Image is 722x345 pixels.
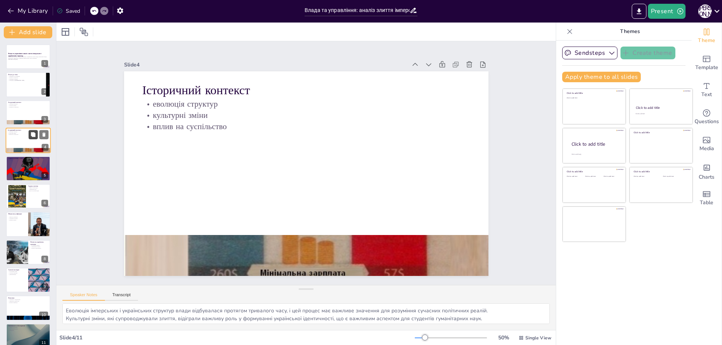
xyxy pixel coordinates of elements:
[8,56,48,59] p: Презентація досліджує злиття імперських і українських систем влади, аналізуючи заходи імперських ...
[695,118,719,126] span: Questions
[62,292,105,301] button: Speaker Notes
[30,244,48,246] p: культурні традиції
[39,130,49,139] button: Delete Slide
[8,105,48,106] p: культурні зміни
[8,80,37,81] p: наслідки для [GEOGRAPHIC_DATA]
[41,116,48,123] div: 3
[8,131,49,133] p: еволюція структур
[79,27,88,36] span: Position
[692,158,722,185] div: Add charts and graphs
[8,157,48,160] p: Адміністративні зміни
[42,144,49,151] div: 4
[525,335,551,341] span: Single View
[636,113,686,115] div: Click to add text
[698,5,712,18] div: М [PERSON_NAME]
[8,269,26,271] p: Сучасні наслідки
[30,247,48,249] p: вплив на ідентичність
[6,128,51,153] div: https://cdn.sendsteps.com/images/logo/sendsteps_logo_white.pnghttps://cdn.sendsteps.com/images/lo...
[6,240,50,265] div: 8
[698,4,712,19] button: М [PERSON_NAME]
[41,172,48,179] div: 5
[28,187,48,189] p: зміни в правосудді
[41,283,48,290] div: 9
[41,228,48,235] div: 7
[632,4,646,19] button: Export to PowerPoint
[648,4,686,19] button: Present
[59,334,415,341] div: Slide 4 / 11
[8,301,48,303] p: вплив на майбутнє
[8,77,37,78] p: вплив на сучасність
[692,50,722,77] div: Add ready made slides
[576,23,684,41] p: Themes
[701,90,712,99] span: Text
[8,129,49,131] p: Історичний контекст
[8,327,48,328] p: активне залучення
[8,330,48,331] p: запитання
[692,185,722,212] div: Add a table
[41,60,48,67] div: 1
[6,72,50,97] div: https://cdn.sendsteps.com/images/logo/sendsteps_logo_white.pnghttps://cdn.sendsteps.com/images/lo...
[6,295,50,320] div: 10
[6,44,50,69] div: https://cdn.sendsteps.com/images/logo/sendsteps_logo_white.pnghttps://cdn.sendsteps.com/images/lo...
[8,74,37,76] p: Вступ до теми
[8,213,26,215] p: Фінансова уніфікація
[41,200,48,206] div: 6
[8,75,37,77] p: важливість дослідження
[305,5,410,16] input: Insert title
[620,47,675,59] button: Create theme
[604,176,620,178] div: Click to add text
[173,48,478,191] p: культурні зміни
[567,92,620,95] div: Click to add title
[6,156,50,181] div: https://cdn.sendsteps.com/images/logo/sendsteps_logo_white.pnghttps://cdn.sendsteps.com/images/lo...
[8,325,48,327] p: Запитання та обговорення
[572,141,620,147] div: Click to add title
[6,5,51,17] button: My Library
[39,312,48,318] div: 10
[699,145,714,153] span: Media
[8,328,48,330] p: висловлення думок
[28,185,48,187] p: Судова система
[6,268,50,292] div: 9
[8,218,26,220] p: податкова політика
[585,176,602,178] div: Click to add text
[562,47,617,59] button: Sendsteps
[698,36,715,45] span: Theme
[62,303,550,324] textarea: Еволюція імперських і українських структур влади відбувалася протягом тривалого часу, і цей проце...
[105,292,138,301] button: Transcript
[8,299,48,300] p: важливість усвідомлення
[699,173,714,181] span: Charts
[562,72,641,82] button: Apply theme to all slides
[8,103,48,105] p: еволюція структур
[634,170,687,173] div: Click to add title
[30,241,48,245] p: Вплив на українську культуру
[692,23,722,50] div: Change the overall theme
[636,105,686,110] div: Click to add title
[8,217,26,218] p: фінансові реформи
[8,133,49,134] p: культурні зміни
[41,88,48,95] div: 2
[692,77,722,104] div: Add text boxes
[169,58,473,201] p: вплив на суспільство
[183,22,489,171] p: Історичний контекст
[8,159,48,161] p: реформи
[8,78,37,80] p: взаємодія структур
[8,161,48,162] p: централізація
[29,130,38,139] button: Duplicate Slide
[692,104,722,131] div: Get real-time input from your audience
[59,26,71,38] div: Layout
[6,212,50,237] div: 7
[700,199,713,207] span: Table
[695,63,718,72] span: Template
[8,101,48,104] p: Історичний контекст
[567,170,620,173] div: Click to add title
[28,190,48,191] p: доступ до правосуддя
[57,8,80,15] div: Saved
[8,219,26,221] p: вплив на життя
[8,272,26,274] p: політичні виклики
[178,37,482,181] p: еволюція структур
[28,188,48,190] p: уніфікація норм
[4,26,52,38] button: Add slide
[634,131,687,134] div: Click to add title
[8,53,41,57] strong: Влада та управління: аналіз злиття імперських і українських структур
[567,176,584,178] div: Click to add text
